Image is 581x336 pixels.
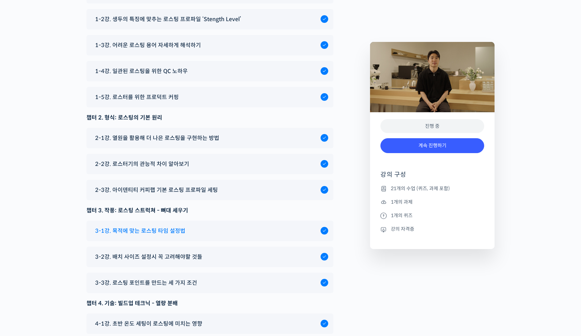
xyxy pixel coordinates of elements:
[380,170,484,184] h4: 강의 구성
[92,41,328,50] a: 1-3강. 어려운 로스팅 용어 자세하게 해석하기
[92,133,328,143] a: 2-1강. 열원을 활용해 더 나은 로스팅을 구현하는 방법
[92,15,328,24] a: 1-2강. 생두의 특징에 맞추는 로스팅 프로파일 ‘Stength Level’
[107,230,115,236] span: 설정
[95,92,179,102] span: 1-5강. 로스터를 위한 프로덕트 커핑
[92,278,328,288] a: 3-3강. 로스팅 포인트를 만드는 세 가지 조건
[86,113,333,122] div: 챕터 2. 형식: 로스팅의 기본 원리
[380,119,484,133] div: 진행 중
[380,184,484,193] li: 21개의 수업 (퀴즈, 과제 포함)
[380,138,484,153] a: 계속 진행하기
[92,226,328,236] a: 3-1강. 목적에 맞는 로스팅 타임 설정법
[89,220,133,237] a: 설정
[92,252,328,262] a: 3-2강. 배치 사이즈 설정시 꼭 고려해야할 것들
[95,15,241,24] span: 1-2강. 생두의 특징에 맞추는 로스팅 프로파일 ‘Stength Level’
[95,185,218,195] span: 2-3강. 아이덴티티 커피랩 기본 로스팅 프로파일 세팅
[22,230,26,236] span: 홈
[86,206,333,215] div: 챕터 3. 작풍: 로스팅 스트럭쳐 - 뼈대 세우기
[63,230,72,236] span: 대화
[95,319,202,328] span: 4-1강. 초반 온도 세팅이 로스팅에 미치는 영향
[92,319,328,328] a: 4-1강. 초반 온도 세팅이 로스팅에 미치는 영향
[95,133,219,143] span: 2-1강. 열원을 활용해 더 나은 로스팅을 구현하는 방법
[380,211,484,220] li: 1개의 퀴즈
[95,41,201,50] span: 1-3강. 어려운 로스팅 용어 자세하게 해석하기
[2,220,46,237] a: 홈
[95,252,202,262] span: 3-2강. 배치 사이즈 설정시 꼭 고려해야할 것들
[92,67,328,76] a: 1-4강. 일관된 로스팅을 위한 QC 노하우
[92,92,328,102] a: 1-5강. 로스터를 위한 프로덕트 커핑
[46,220,89,237] a: 대화
[86,299,333,308] div: 챕터 4. 기술: 빌드업 테크닉 - 열량 분배
[380,198,484,206] li: 1개의 과제
[92,159,328,169] a: 2-2강. 로스터기의 관능적 차이 알아보기
[92,185,328,195] a: 2-3강. 아이덴티티 커피랩 기본 로스팅 프로파일 세팅
[95,159,189,169] span: 2-2강. 로스터기의 관능적 차이 알아보기
[95,226,185,236] span: 3-1강. 목적에 맞는 로스팅 타임 설정법
[95,278,197,288] span: 3-3강. 로스팅 포인트를 만드는 세 가지 조건
[95,67,188,76] span: 1-4강. 일관된 로스팅을 위한 QC 노하우
[380,225,484,233] li: 강의 자격증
